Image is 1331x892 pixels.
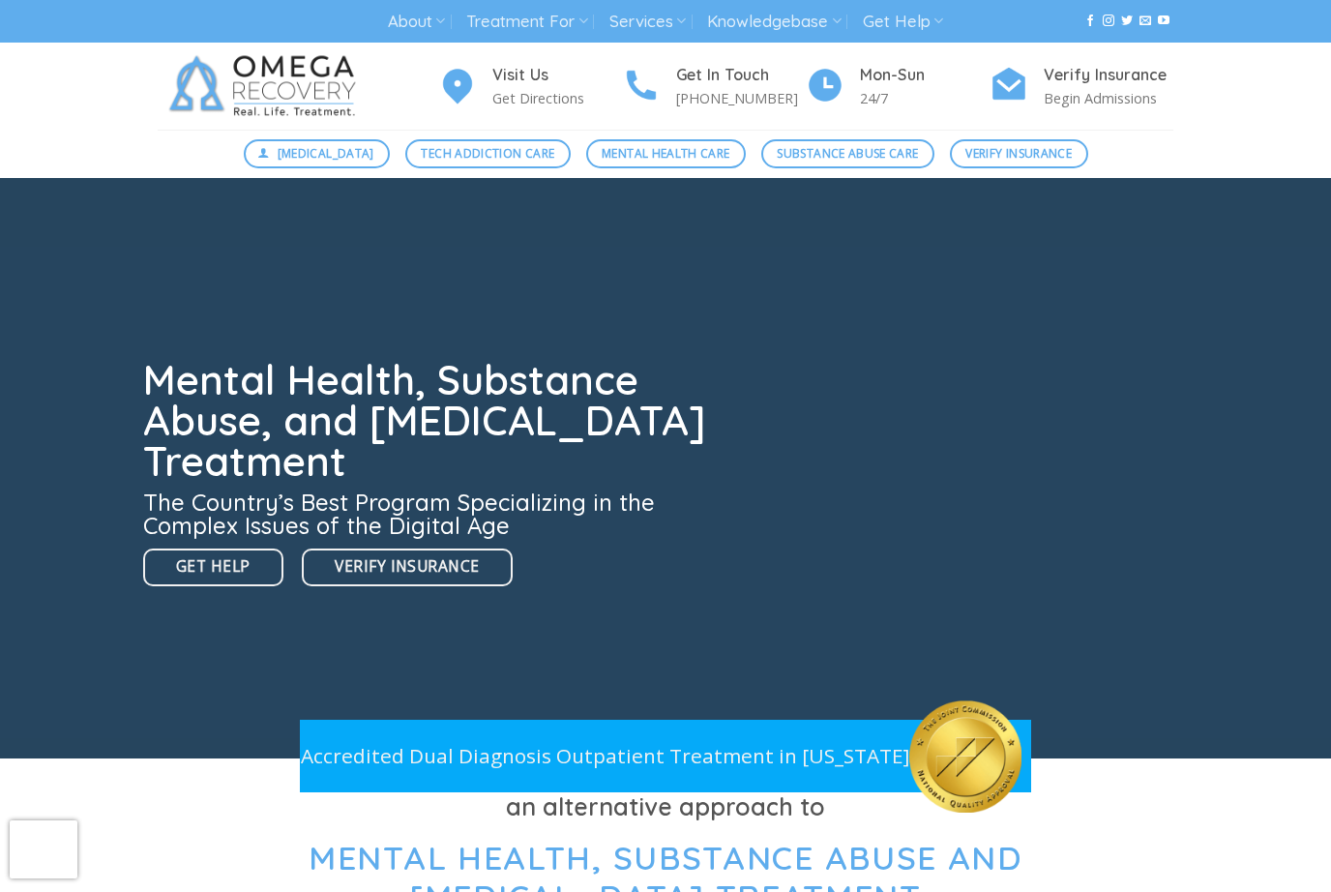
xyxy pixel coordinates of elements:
[466,4,587,40] a: Treatment For
[1121,15,1133,28] a: Follow on Twitter
[1103,15,1114,28] a: Follow on Instagram
[860,87,990,109] p: 24/7
[586,139,746,168] a: Mental Health Care
[990,63,1173,110] a: Verify Insurance Begin Admissions
[492,63,622,88] h4: Visit Us
[335,554,479,579] span: Verify Insurance
[158,788,1173,826] h3: an alternative approach to
[244,139,391,168] a: [MEDICAL_DATA]
[300,740,909,772] p: Accredited Dual Diagnosis Outpatient Treatment in [US_STATE]
[950,139,1088,168] a: Verify Insurance
[676,63,806,88] h4: Get In Touch
[1139,15,1151,28] a: Send us an email
[1158,15,1169,28] a: Follow on YouTube
[863,4,943,40] a: Get Help
[676,87,806,109] p: [PHONE_NUMBER]
[602,144,729,163] span: Mental Health Care
[421,144,554,163] span: Tech Addiction Care
[622,63,806,110] a: Get In Touch [PHONE_NUMBER]
[405,139,571,168] a: Tech Addiction Care
[1044,63,1173,88] h4: Verify Insurance
[609,4,686,40] a: Services
[158,43,375,130] img: Omega Recovery
[388,4,445,40] a: About
[143,491,718,537] h3: The Country’s Best Program Specializing in the Complex Issues of the Digital Age
[965,144,1072,163] span: Verify Insurance
[176,554,251,579] span: Get Help
[143,549,283,586] a: Get Help
[278,144,374,163] span: [MEDICAL_DATA]
[860,63,990,88] h4: Mon-Sun
[438,63,622,110] a: Visit Us Get Directions
[492,87,622,109] p: Get Directions
[707,4,841,40] a: Knowledgebase
[143,360,718,482] h1: Mental Health, Substance Abuse, and [MEDICAL_DATA] Treatment
[761,139,934,168] a: Substance Abuse Care
[302,549,512,586] a: Verify Insurance
[777,144,918,163] span: Substance Abuse Care
[1084,15,1096,28] a: Follow on Facebook
[1044,87,1173,109] p: Begin Admissions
